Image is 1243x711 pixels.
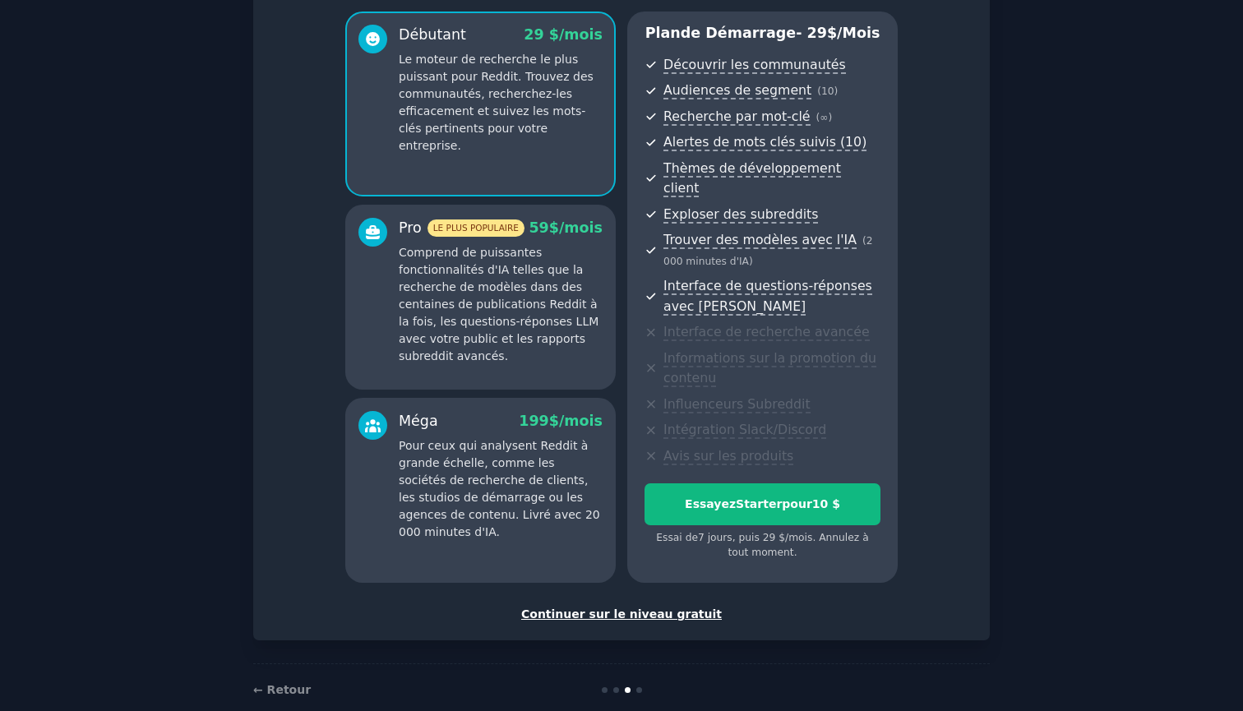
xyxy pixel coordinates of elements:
[663,350,876,388] span: Informations sur la promotion du contenu
[645,483,880,525] button: EssayezStarterpour10 $
[663,278,872,316] span: Interface de questions-réponses avec [PERSON_NAME]
[399,51,603,155] p: Le moteur de recherche le plus puissant pour Reddit. Trouvez des communautés, recherchez-les effi...
[663,232,857,249] span: Trouver des modèles avec l'IA
[524,26,603,43] span: 29 $/ mois
[645,496,880,513] div: Essayez Starter pour 10 $
[663,206,818,224] span: Exploser des subreddits
[399,25,466,45] div: Débutant
[816,112,833,123] span: (∞ )
[663,396,811,413] span: Influenceurs Subreddit
[519,413,603,429] span: 199 $ /mois
[663,108,810,126] span: Recherche par mot-clé
[645,531,880,560] div: Essai de 7 jours , puis 29 $/ mois . Annulez à tout moment.
[663,57,846,74] span: Découvrir les communautés
[663,324,869,341] span: Interface de recherche avancée
[663,422,826,439] span: Intégration Slack/Discord
[253,683,311,696] a: ← Retour
[663,134,866,151] span: Alertes de mots clés suivis (10)
[399,411,438,432] div: Méga
[663,235,872,267] span: (2 000 minutes d'IA )
[827,25,880,41] span: $/ mois
[399,244,603,365] p: Comprend de puissantes fonctionnalités d'IA telles que la recherche de modèles dans des centaines...
[529,219,603,236] span: 59 $ /mois
[645,23,880,44] p: Plan de démarrage - 29
[399,218,524,238] div: Pro
[663,82,811,99] span: Audiences de segment
[427,219,524,237] span: LE PLUS POPULAIRE
[663,160,841,198] span: Thèmes de développement client
[270,606,973,623] div: Continuer sur le niveau gratuit
[399,437,603,541] p: Pour ceux qui analysent Reddit à grande échelle, comme les sociétés de recherche de clients, les ...
[663,448,793,465] span: Avis sur les produits
[817,85,838,97] span: (10)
